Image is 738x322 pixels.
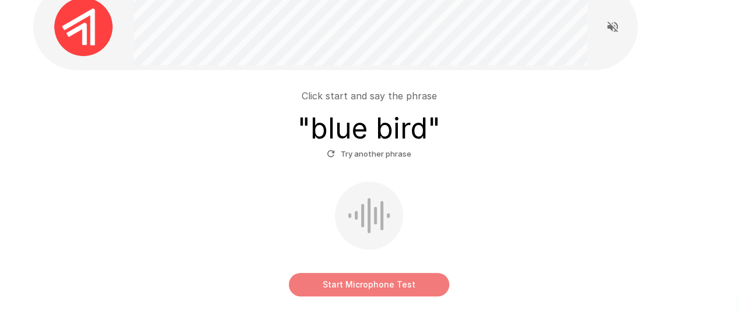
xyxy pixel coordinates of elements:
[302,89,437,103] p: Click start and say the phrase
[601,15,624,39] button: Read questions aloud
[289,273,449,296] button: Start Microphone Test
[298,112,440,145] h3: " blue bird "
[324,145,414,163] button: Try another phrase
